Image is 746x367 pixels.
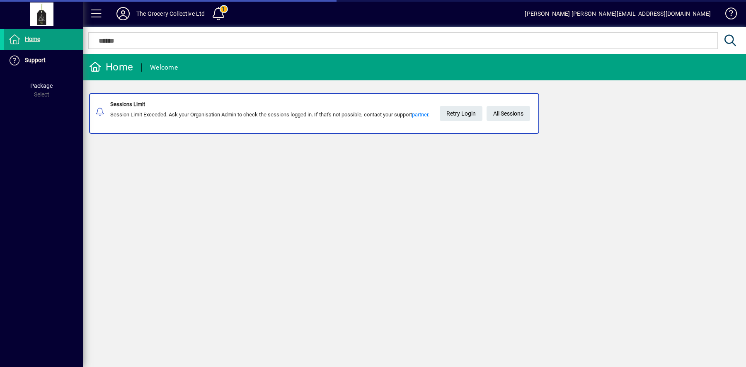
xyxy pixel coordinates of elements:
button: Retry Login [440,106,482,121]
div: Welcome [150,61,178,74]
app-alert-notification-menu-item: Sessions Limit [83,93,746,134]
div: Session Limit Exceeded. Ask your Organisation Admin to check the sessions logged in. If that's no... [110,111,429,119]
a: Knowledge Base [719,2,736,29]
a: Support [4,50,83,71]
div: Home [89,60,133,74]
span: Support [25,57,46,63]
a: partner [412,111,428,118]
span: Home [25,36,40,42]
button: Profile [110,6,136,21]
span: Package [30,82,53,89]
span: All Sessions [493,107,523,121]
div: [PERSON_NAME] [PERSON_NAME][EMAIL_ADDRESS][DOMAIN_NAME] [525,7,711,20]
div: The Grocery Collective Ltd [136,7,205,20]
span: Retry Login [446,107,476,121]
a: All Sessions [487,106,530,121]
div: Sessions Limit [110,100,429,109]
